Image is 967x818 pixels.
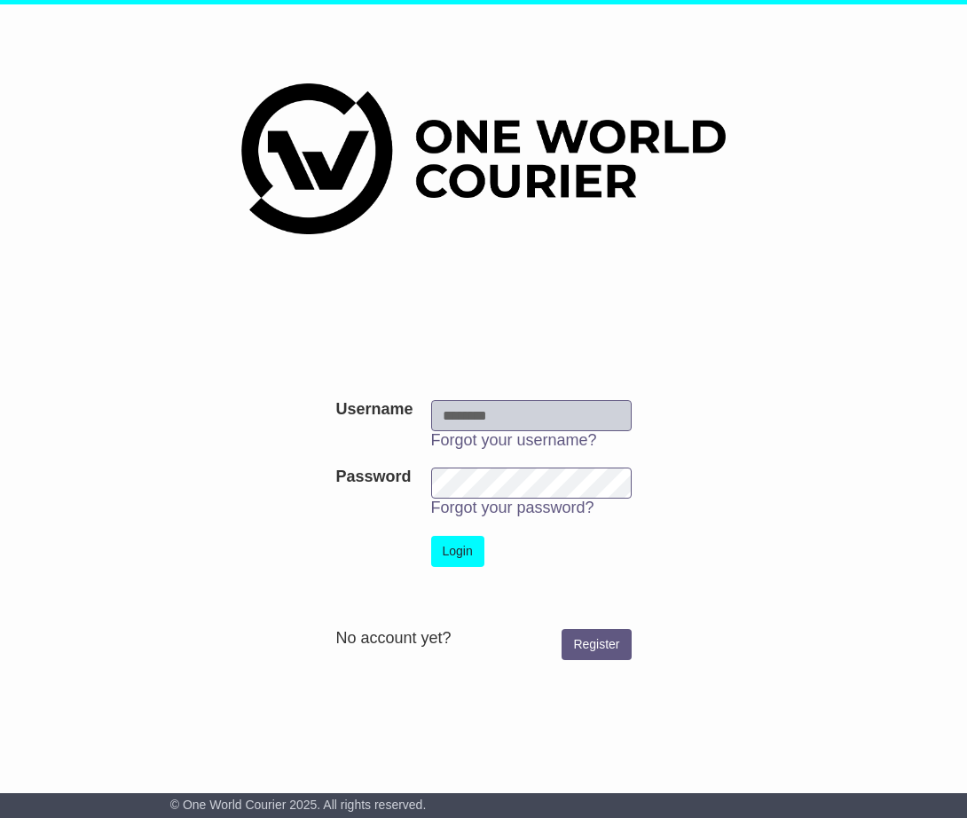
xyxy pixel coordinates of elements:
[431,431,597,449] a: Forgot your username?
[431,536,484,567] button: Login
[170,798,427,812] span: © One World Courier 2025. All rights reserved.
[562,629,631,660] a: Register
[431,499,594,516] a: Forgot your password?
[335,400,413,420] label: Username
[241,83,726,234] img: One World
[335,468,411,487] label: Password
[335,629,631,649] div: No account yet?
